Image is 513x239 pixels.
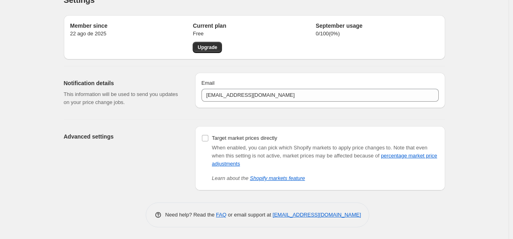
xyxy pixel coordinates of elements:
p: 0 / 100 ( 0 %) [316,30,438,38]
span: Target market prices directly [212,135,277,141]
span: Upgrade [197,44,217,51]
a: FAQ [216,212,226,218]
h2: Notification details [64,79,182,87]
i: Learn about the [212,175,305,181]
span: Note that even when this setting is not active, market prices may be affected because of [212,145,437,167]
span: When enabled, you can pick which Shopify markets to apply price changes to. [212,145,392,151]
span: Need help? Read the [165,212,216,218]
h2: Advanced settings [64,133,182,141]
h2: Current plan [193,22,316,30]
h2: Member since [70,22,193,30]
p: Free [193,30,316,38]
p: 22 ago de 2025 [70,30,193,38]
span: or email support at [226,212,273,218]
a: [EMAIL_ADDRESS][DOMAIN_NAME] [273,212,361,218]
p: This information will be used to send you updates on your price change jobs. [64,90,182,106]
h2: September usage [316,22,438,30]
a: Upgrade [193,42,222,53]
a: Shopify markets feature [250,175,305,181]
span: Email [202,80,215,86]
